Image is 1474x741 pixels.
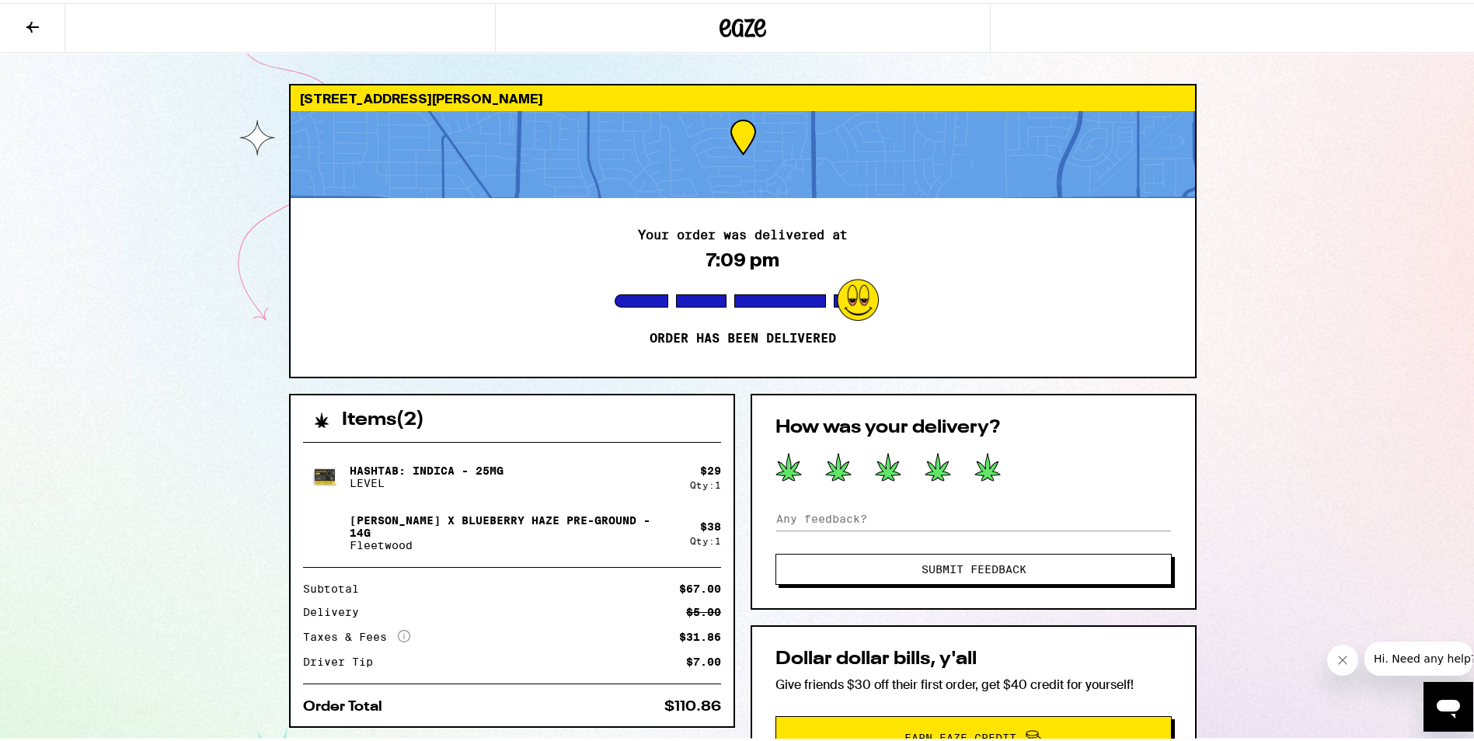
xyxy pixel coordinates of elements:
[690,477,721,487] div: Qty: 1
[1423,679,1473,729] iframe: Button to launch messaging window
[775,673,1172,690] p: Give friends $30 off their first order, get $40 credit for yourself!
[350,474,504,486] p: LEVEL
[638,226,848,238] h2: Your order was delivered at
[1364,638,1473,673] iframe: Message from company
[291,82,1195,108] div: [STREET_ADDRESS][PERSON_NAME]
[706,246,779,268] div: 7:09 pm
[686,653,721,664] div: $7.00
[679,628,721,639] div: $31.86
[303,697,393,711] div: Order Total
[775,647,1172,666] h2: Dollar dollar bills, y'all
[690,533,721,543] div: Qty: 1
[350,536,678,548] p: Fleetwood
[350,461,504,474] p: Hashtab: Indica - 25mg
[342,408,424,426] h2: Items ( 2 )
[922,561,1026,572] span: Submit Feedback
[686,604,721,614] div: $5.00
[775,551,1172,582] button: Submit Feedback
[303,508,347,551] img: Jack Herer x Blueberry Haze Pre-Ground - 14g
[303,627,410,641] div: Taxes & Fees
[700,517,721,530] div: $ 38
[775,416,1172,434] h2: How was your delivery?
[664,697,721,711] div: $110.86
[303,653,384,664] div: Driver Tip
[650,328,836,343] p: Order has been delivered
[1327,642,1358,673] iframe: Close message
[9,11,112,23] span: Hi. Need any help?
[700,461,721,474] div: $ 29
[904,729,1016,740] span: Earn Eaze Credit
[679,580,721,591] div: $67.00
[303,604,370,614] div: Delivery
[303,452,347,496] img: Hashtab: Indica - 25mg
[303,580,370,591] div: Subtotal
[350,511,678,536] p: [PERSON_NAME] x Blueberry Haze Pre-Ground - 14g
[775,504,1172,527] input: Any feedback?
